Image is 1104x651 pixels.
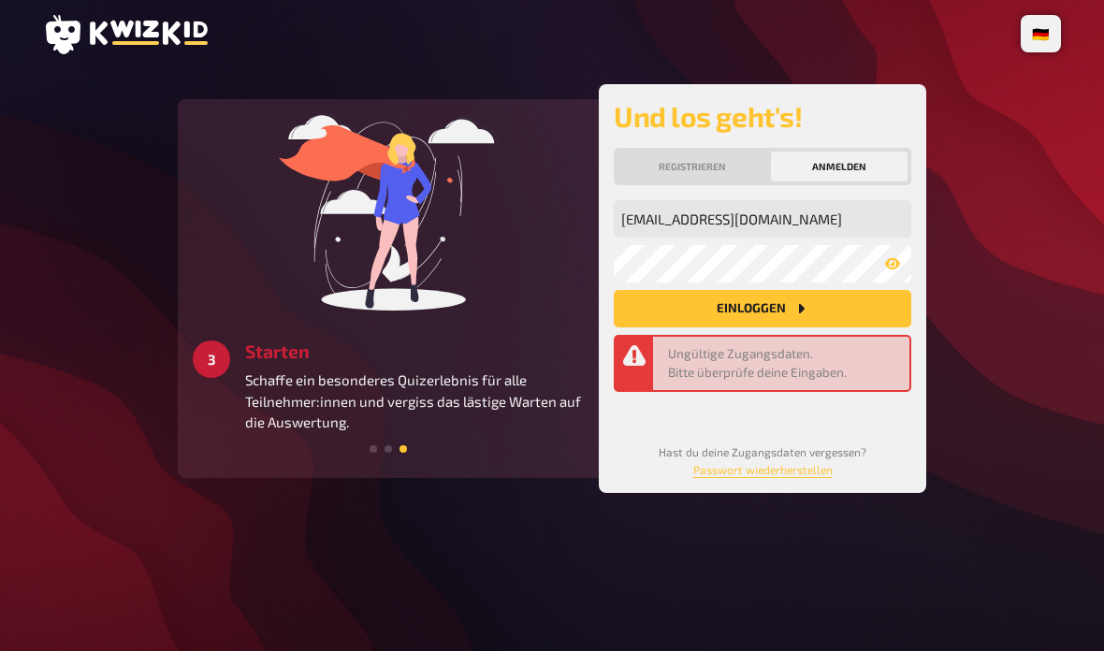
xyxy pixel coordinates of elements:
h3: Starten [245,340,584,362]
div: 3 [193,340,230,378]
button: Anmelden [771,152,908,181]
small: Hast du deine Zugangsdaten vergessen? [659,445,866,476]
li: 🇩🇪 [1024,19,1057,49]
button: Einloggen [614,290,911,327]
a: Passwort wiederherstellen [693,463,833,476]
p: Schaffe ein besonderes Quizerlebnis für alle Teilnehmer:innen und vergiss das lästige Warten auf ... [245,369,584,433]
button: Registrieren [617,152,767,181]
img: start [248,114,529,311]
input: Meine Emailadresse [614,200,911,238]
div: Ungültige Zugangsdaten. Bitte überprüfe deine Eingaben. [668,344,902,383]
h2: Und los geht's! [614,99,911,133]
